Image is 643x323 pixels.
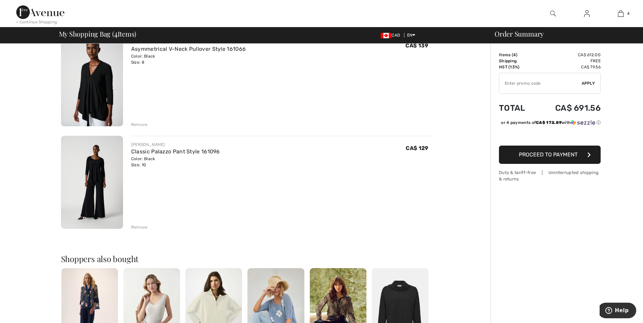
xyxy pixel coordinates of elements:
img: Sezzle [571,120,595,126]
td: Free [536,58,601,64]
span: 4 [513,52,516,57]
img: search the website [550,9,556,18]
div: or 4 payments of with [501,120,601,126]
img: Asymmetrical V-Neck Pullover Style 161066 [61,33,123,126]
img: My Bag [618,9,624,18]
span: Apply [582,80,595,86]
img: Canadian Dollar [381,33,391,38]
div: [PERSON_NAME] [131,142,220,148]
div: Color: Black Size: 10 [131,156,220,168]
div: < Continue Shopping [16,19,57,25]
div: Order Summary [486,30,639,37]
div: Color: Black Size: 8 [131,53,246,65]
td: Shipping [499,58,536,64]
img: Classic Palazzo Pant Style 161096 [61,136,123,229]
div: Remove [131,122,148,128]
img: My Info [584,9,590,18]
a: 4 [604,9,637,18]
div: Remove [131,224,148,230]
h2: Shoppers also bought [61,255,434,263]
td: Total [499,96,536,120]
img: 1ère Avenue [16,5,64,19]
span: EN [407,33,416,38]
td: Items ( ) [499,52,536,58]
td: CA$ 79.56 [536,64,601,70]
td: HST (13%) [499,64,536,70]
iframe: PayPal-paypal [499,128,601,143]
div: Duty & tariff-free | Uninterrupted shipping & returns [499,169,601,182]
iframe: Opens a widget where you can find more information [600,303,636,320]
a: Asymmetrical V-Neck Pullover Style 161066 [131,46,246,52]
span: CAD [381,33,403,38]
span: CA$ 172.89 [536,120,562,125]
button: Proceed to Payment [499,146,601,164]
td: CA$ 691.56 [536,96,601,120]
span: 4 [627,10,629,17]
input: Promo code [499,73,582,93]
a: Classic Palazzo Pant Style 161096 [131,148,220,155]
span: Proceed to Payment [519,151,578,158]
span: CA$ 139 [405,42,428,49]
div: or 4 payments ofCA$ 172.89withSezzle Click to learn more about Sezzle [499,120,601,128]
span: My Shopping Bag ( Items) [59,30,137,37]
span: 4 [114,29,118,38]
span: CA$ 129 [406,145,428,151]
td: CA$ 612.00 [536,52,601,58]
a: Sign In [579,9,595,18]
